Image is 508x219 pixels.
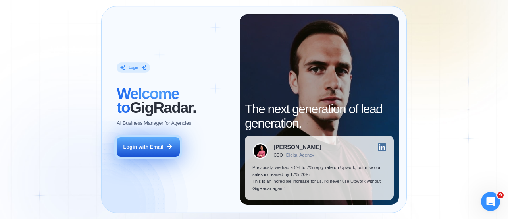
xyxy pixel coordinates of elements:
[273,153,283,158] div: CEO
[481,192,500,211] iframe: Intercom live chat
[123,143,164,151] div: Login with Email
[273,144,321,150] div: [PERSON_NAME]
[129,65,138,70] div: Login
[117,85,179,116] span: Welcome to
[117,137,179,157] button: Login with Email
[252,164,386,192] p: Previously, we had a 5% to 7% reply rate on Upwork, but now our sales increased by 17%-20%. This ...
[286,153,314,158] div: Digital Agency
[497,192,504,198] span: 9
[117,120,191,127] p: AI Business Manager for Agencies
[117,87,232,114] h2: ‍ GigRadar.
[245,102,394,130] h2: The next generation of lead generation.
